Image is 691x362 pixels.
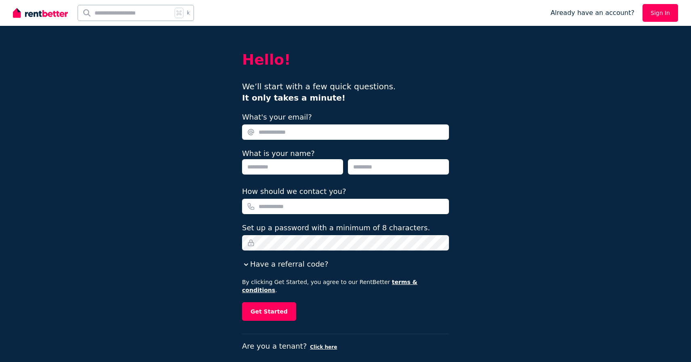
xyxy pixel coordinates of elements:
[242,222,430,234] label: Set up a password with a minimum of 8 characters.
[242,93,345,103] b: It only takes a minute!
[242,259,328,270] button: Have a referral code?
[187,10,190,16] span: k
[242,186,346,197] label: How should we contact you?
[242,341,449,352] p: Are you a tenant?
[242,52,449,68] h2: Hello!
[13,7,68,19] img: RentBetter
[242,278,449,294] p: By clicking Get Started, you agree to our RentBetter .
[242,82,396,103] span: We’ll start with a few quick questions.
[242,302,296,321] button: Get Started
[310,344,337,350] button: Click here
[242,112,312,123] label: What's your email?
[550,8,634,18] span: Already have an account?
[242,149,315,158] label: What is your name?
[643,4,678,22] a: Sign In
